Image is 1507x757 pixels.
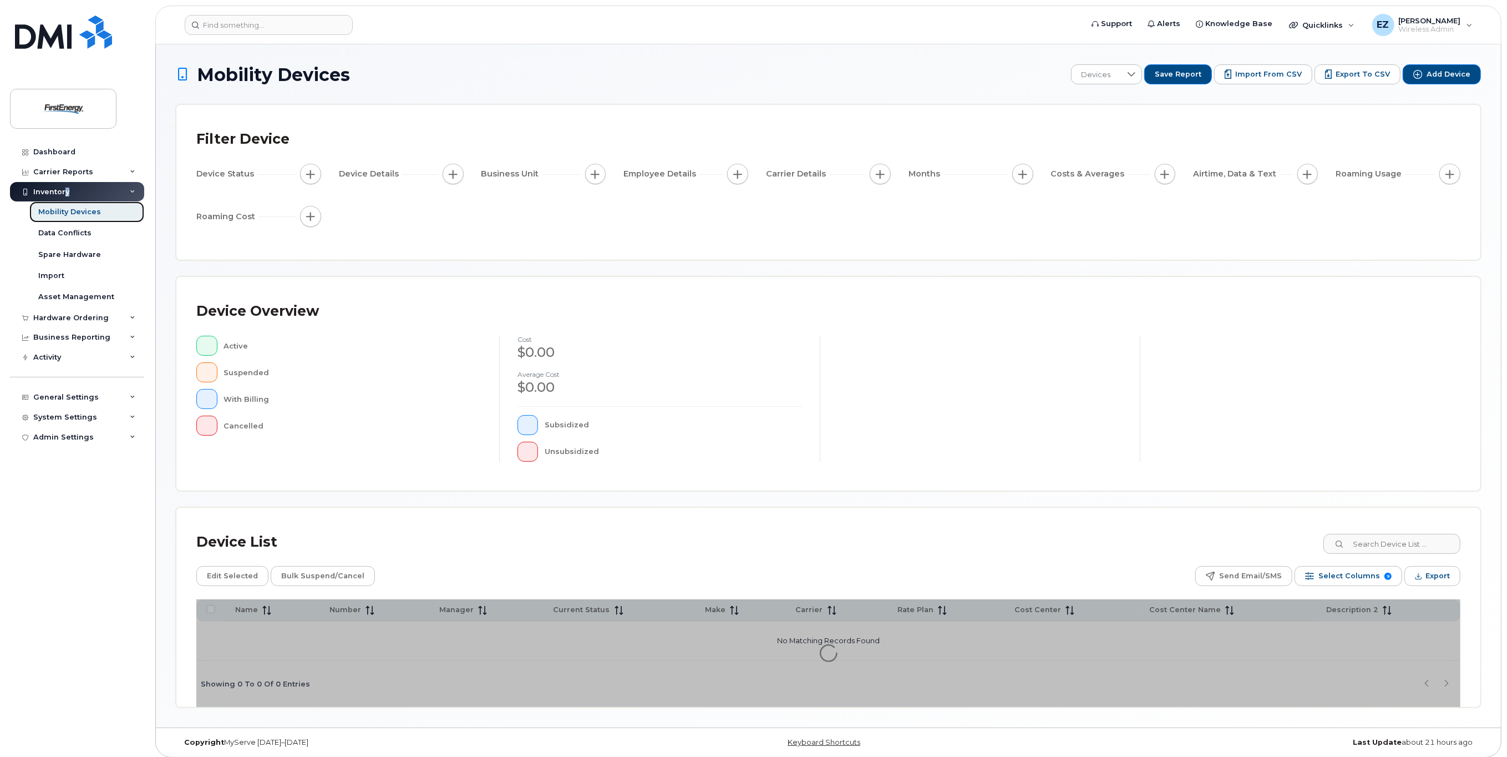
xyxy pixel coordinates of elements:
button: Send Email/SMS [1195,566,1292,586]
span: Send Email/SMS [1219,568,1282,584]
span: Device Status [196,168,257,180]
div: Device List [196,528,277,557]
button: Export to CSV [1315,64,1401,84]
span: Carrier Details [766,168,829,180]
span: Save Report [1155,69,1201,79]
span: Employee Details [623,168,699,180]
span: Mobility Devices [197,65,350,84]
span: Bulk Suspend/Cancel [281,568,364,584]
div: $0.00 [517,378,802,397]
span: Device Details [339,168,402,180]
input: Search Device List ... [1323,534,1460,554]
div: With Billing [224,389,481,409]
div: Active [224,336,481,356]
span: Costs & Averages [1051,168,1128,180]
button: Edit Selected [196,566,268,586]
span: Add Device [1427,69,1470,79]
div: about 21 hours ago [1046,738,1481,747]
div: Device Overview [196,297,319,326]
iframe: Messenger Launcher [1459,709,1499,749]
div: Suspended [224,362,481,382]
span: Edit Selected [207,568,258,584]
button: Import from CSV [1214,64,1312,84]
button: Export [1404,566,1460,586]
span: Import from CSV [1235,69,1302,79]
h4: Average cost [517,371,802,378]
span: Months [909,168,943,180]
button: Save Report [1144,64,1212,84]
span: Roaming Cost [196,211,258,223]
span: Select Columns [1318,568,1380,584]
button: Add Device [1403,64,1481,84]
span: Roaming Usage [1336,168,1405,180]
span: Business Unit [481,168,542,180]
div: MyServe [DATE]–[DATE] [176,738,611,747]
h4: cost [517,336,802,343]
div: Cancelled [224,416,481,436]
span: Devices [1072,65,1121,85]
div: Filter Device [196,125,290,154]
div: $0.00 [517,343,802,362]
span: Export [1425,568,1450,584]
div: Subsidized [545,415,801,435]
div: Unsubsidized [545,442,801,462]
span: Export to CSV [1336,69,1390,79]
strong: Copyright [184,738,224,746]
button: Bulk Suspend/Cancel [271,566,375,586]
strong: Last Update [1353,738,1402,746]
span: Airtime, Data & Text [1193,168,1280,180]
button: Select Columns 9 [1295,566,1402,586]
a: Keyboard Shortcuts [788,738,860,746]
span: 9 [1384,573,1392,580]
